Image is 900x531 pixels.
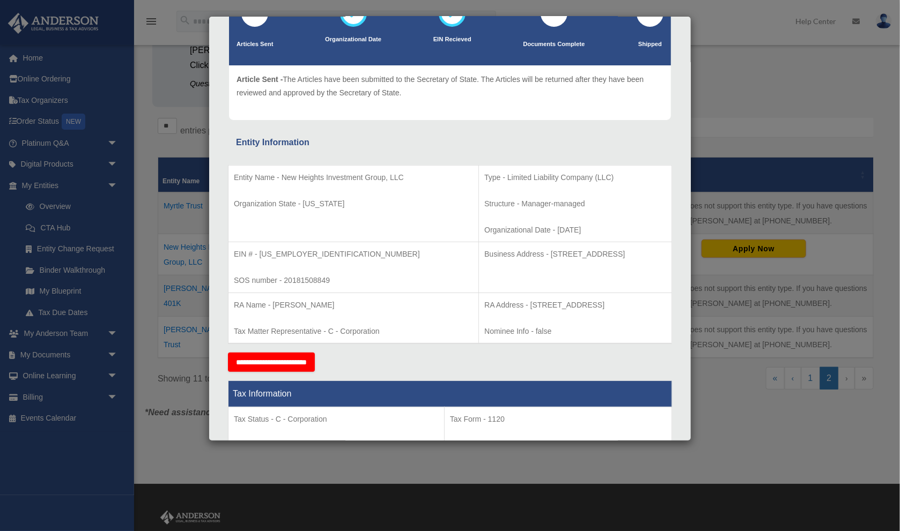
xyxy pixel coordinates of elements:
[234,439,439,452] p: Year End Month - Calendar Year
[234,171,473,184] p: Entity Name - New Heights Investment Group, LLC
[433,34,471,45] p: EIN Recieved
[234,197,473,211] p: Organization State - [US_STATE]
[484,248,666,261] p: Business Address - [STREET_ADDRESS]
[234,298,473,312] p: RA Name - [PERSON_NAME]
[234,274,473,287] p: SOS number - 20181508849
[523,39,585,50] p: Documents Complete
[484,325,666,338] p: Nominee Info - false
[450,413,666,426] p: Tax Form - 1120
[228,381,672,407] th: Tax Information
[484,197,666,211] p: Structure - Manager-managed
[234,325,473,338] p: Tax Matter Representative - C - Corporation
[450,439,666,452] p: Federal Return Due Date - [DATE]
[228,407,445,487] td: Tax Period Type - Calendar Year
[484,298,666,312] p: RA Address - [STREET_ADDRESS]
[637,39,663,50] p: Shipped
[325,34,381,45] p: Organizational Date
[237,73,663,99] p: The Articles have been submitted to the Secretary of State. The Articles will be returned after t...
[236,135,664,150] div: Entity Information
[234,413,439,426] p: Tax Status - C - Corporation
[234,248,473,261] p: EIN # - [US_EMPLOYER_IDENTIFICATION_NUMBER]
[484,171,666,184] p: Type - Limited Liability Company (LLC)
[237,39,273,50] p: Articles Sent
[237,75,283,84] span: Article Sent -
[484,223,666,237] p: Organizational Date - [DATE]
